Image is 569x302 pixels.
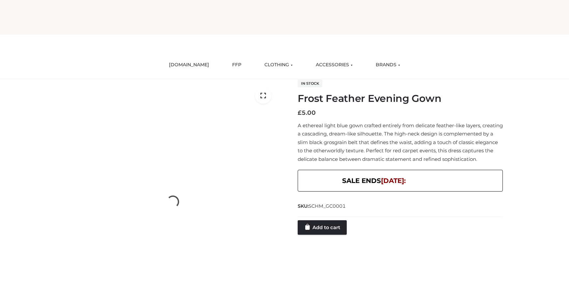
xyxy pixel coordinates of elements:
[381,177,406,185] span: [DATE]:
[298,121,503,164] p: A ethereal light blue gown crafted entirely from delicate feather-like layers, creating a cascadi...
[259,58,298,72] a: CLOTHING
[309,203,346,209] span: SCHM_GC0001
[298,93,503,105] h1: Frost Feather Evening Gown
[164,58,214,72] a: [DOMAIN_NAME]
[371,58,405,72] a: BRANDS
[227,58,246,72] a: FFP
[311,58,358,72] a: ACCESSORIES
[298,109,302,116] span: £
[298,220,347,235] a: Add to cart
[298,202,346,210] span: SKU:
[298,109,316,116] bdi: 5.00
[298,79,322,87] span: In stock
[298,170,503,192] div: SALE ENDS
